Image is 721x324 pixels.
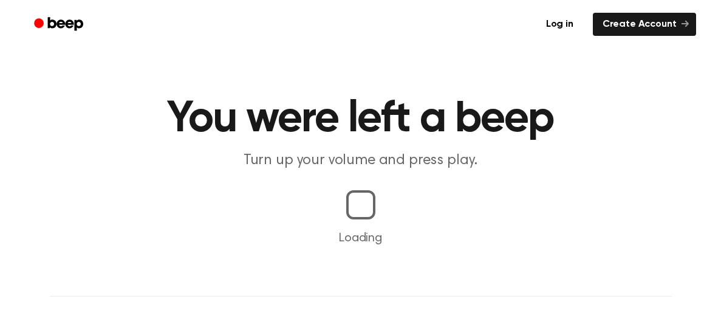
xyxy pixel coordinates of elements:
[534,10,586,38] a: Log in
[50,97,672,141] h1: You were left a beep
[15,229,706,247] p: Loading
[593,13,696,36] a: Create Account
[26,13,94,36] a: Beep
[128,151,594,171] p: Turn up your volume and press play.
